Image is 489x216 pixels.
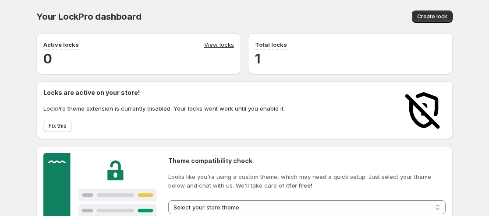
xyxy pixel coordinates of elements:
[417,13,447,20] span: Create lock
[168,172,446,190] p: Looks like you're using a custom theme, which may need a quick setup. Just select your theme belo...
[43,88,285,97] h2: Locks are active on your store!
[412,10,453,23] button: Create lock
[49,122,67,129] span: Fix this
[204,40,234,50] a: View locks
[255,40,287,49] p: Total locks
[43,40,79,49] p: Active locks
[255,50,446,67] h2: 1
[43,50,234,67] h2: 0
[43,104,285,113] p: LockPro theme extension is currently disabled. Your locks wont work until you enable it.
[289,182,312,189] strong: for free!
[36,11,142,22] span: Your LockPro dashboard
[43,120,72,132] button: Fix this
[168,157,446,165] h2: Theme compatibility check
[402,88,446,132] img: Locks disabled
